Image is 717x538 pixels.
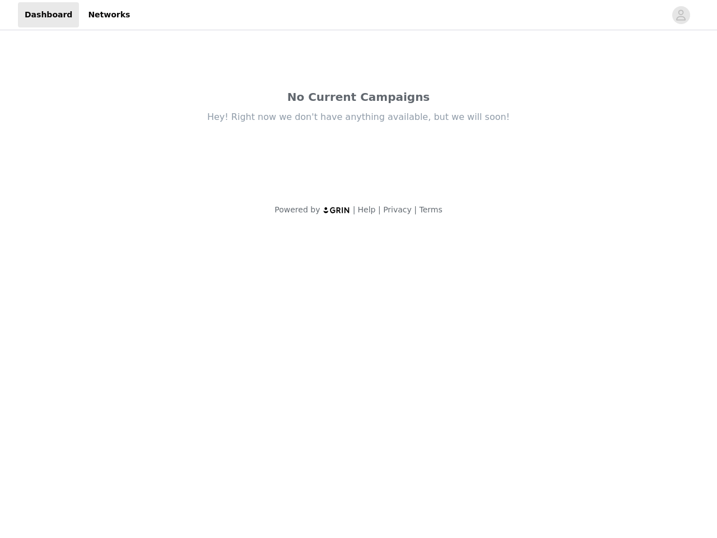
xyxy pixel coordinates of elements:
[419,205,442,214] a: Terms
[123,89,594,105] div: No Current Campaigns
[676,6,686,24] div: avatar
[81,2,137,27] a: Networks
[323,206,351,214] img: logo
[378,205,381,214] span: |
[123,111,594,123] div: Hey! Right now we don't have anything available, but we will soon!
[274,205,320,214] span: Powered by
[353,205,356,214] span: |
[383,205,412,214] a: Privacy
[18,2,79,27] a: Dashboard
[414,205,417,214] span: |
[358,205,376,214] a: Help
